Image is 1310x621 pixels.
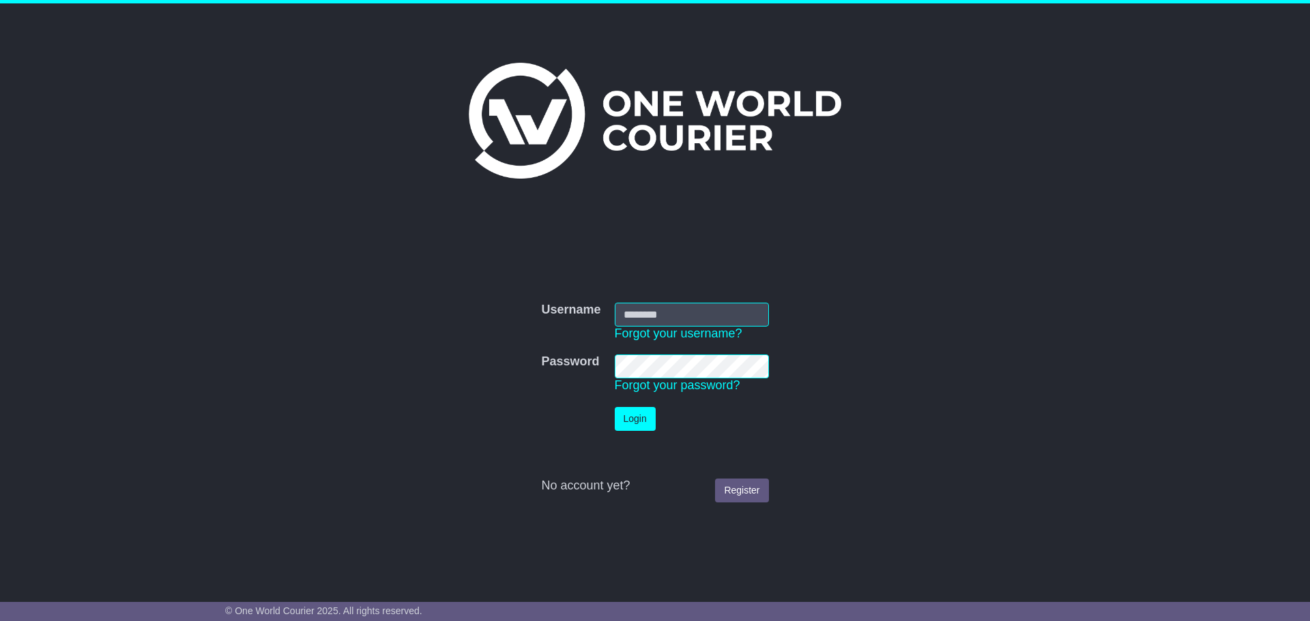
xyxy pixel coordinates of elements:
a: Register [715,479,768,502]
label: Password [541,354,599,369]
a: Forgot your username? [615,327,742,340]
a: Forgot your password? [615,378,740,392]
span: © One World Courier 2025. All rights reserved. [225,605,422,616]
button: Login [615,407,656,431]
img: One World [469,63,841,179]
div: No account yet? [541,479,768,494]
label: Username [541,303,600,318]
